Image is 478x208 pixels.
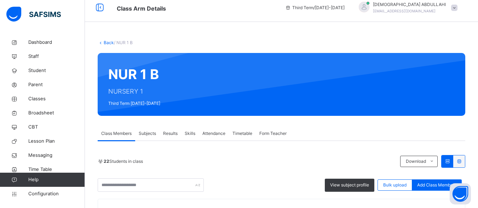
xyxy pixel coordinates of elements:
span: Form Teacher [259,130,287,137]
span: Class Arm Details [117,5,166,12]
span: View subject profile [330,182,369,188]
span: Time Table [28,166,85,173]
b: 22 [104,159,109,164]
span: [DEMOGRAPHIC_DATA] ABDULLAHI [373,1,446,8]
span: Skills [185,130,195,137]
span: Messaging [28,152,85,159]
span: / NUR 1 B [114,40,133,45]
span: Staff [28,53,85,60]
span: Lesson Plan [28,138,85,145]
button: Open asap [450,183,471,204]
span: session/term information [285,5,345,11]
span: Help [28,176,85,183]
div: MUHAMMADABDULLAHI [352,1,461,14]
span: Class Members [101,130,132,137]
a: Back [104,40,114,45]
span: Add Class Members [417,182,456,188]
span: Classes [28,95,85,102]
span: Results [163,130,178,137]
span: Download [406,158,426,165]
span: Students in class [104,158,143,165]
img: safsims [6,7,61,22]
span: Parent [28,81,85,88]
span: Bulk upload [383,182,407,188]
span: Timetable [232,130,252,137]
span: CBT [28,124,85,131]
span: Attendance [202,130,225,137]
span: Subjects [139,130,156,137]
span: Dashboard [28,39,85,46]
span: Configuration [28,190,85,197]
span: [EMAIL_ADDRESS][DOMAIN_NAME] [373,9,436,13]
span: Student [28,67,85,74]
span: Broadsheet [28,109,85,117]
